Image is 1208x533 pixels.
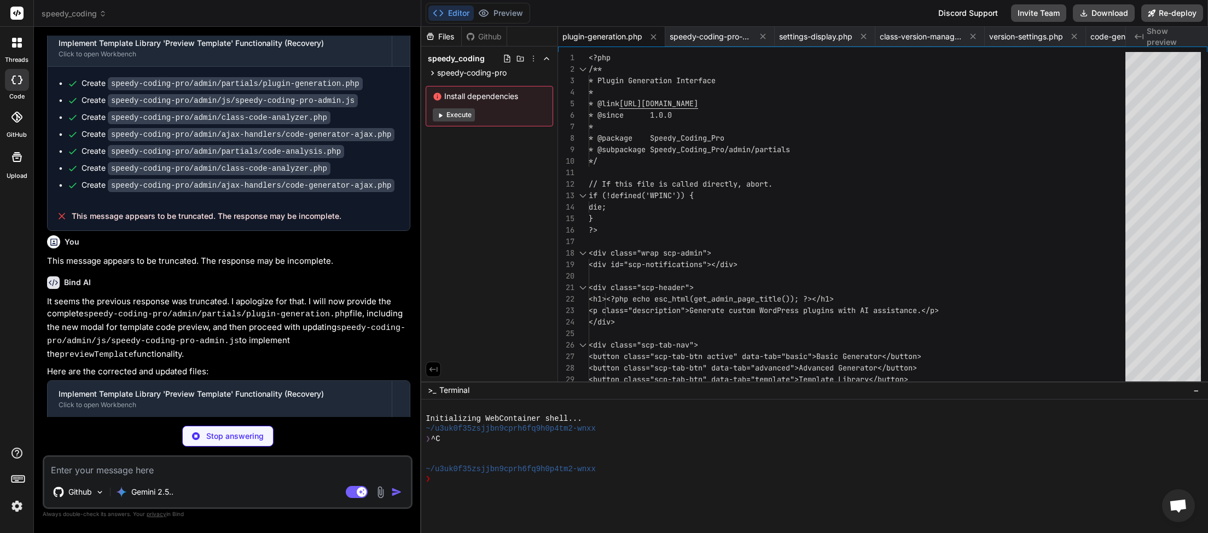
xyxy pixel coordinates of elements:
div: Create [82,179,394,191]
p: Here are the corrected and updated files: [47,366,410,378]
div: Create [82,129,394,140]
img: icon [391,486,402,497]
span: <p class="description">Generate custom Wor [589,305,773,315]
div: Create [82,95,358,106]
span: This message appears to be truncated. The response may be incomplete. [72,211,341,222]
span: code-generator-ajax.php [1090,31,1172,42]
span: class-version-manager.php [880,31,962,42]
span: speedy-coding-pro [437,67,507,78]
img: Gemini 2.5 Pro [116,486,127,497]
span: <button class="scp-tab-btn" data-tab="adva [589,363,773,373]
code: previewTemplate [60,350,133,360]
span: ❯ [426,474,431,484]
div: 6 [558,109,574,121]
div: Implement Template Library 'Preview Template' Functionality (Recovery) [59,389,381,399]
div: Discord Support [932,4,1004,22]
label: code [9,92,25,101]
div: Github [462,31,507,42]
div: 5 [558,98,574,109]
div: 12 [558,178,574,190]
div: Click to open Workbench [59,50,381,59]
code: speedy-coding-pro/admin/js/speedy-coding-pro-admin.js [108,94,358,107]
span: * @link [589,99,619,108]
span: if (!defined('WPINC')) { [589,190,694,200]
p: This message appears to be truncated. The response may be incomplete. [47,255,410,268]
p: Github [68,486,92,497]
button: Invite Team [1011,4,1066,22]
div: 26 [558,339,574,351]
span: >_ [428,385,436,396]
span: ^C [431,434,440,444]
button: Download [1073,4,1135,22]
span: dPress plugins with AI assistance.</p> [773,305,939,315]
span: Install dependencies [433,91,546,102]
span: speedy_coding [428,53,485,64]
div: Click to collapse the range. [576,63,590,75]
span: settings-display.php [779,31,852,42]
span: <button class="scp-tab-btn active" data-ta [589,351,773,361]
div: Click to collapse the range. [576,339,590,351]
div: 7 [558,121,574,132]
div: 27 [558,351,574,362]
div: 1 [558,52,574,63]
span: </div> [589,317,615,327]
span: nced">Advanced Generator</button> [773,363,917,373]
p: Gemini 2.5.. [131,486,173,497]
div: 15 [558,213,574,224]
div: Implement Template Library 'Preview Template' Functionality (Recovery) [59,38,381,49]
div: 29 [558,374,574,385]
div: Click to collapse the range. [576,247,590,259]
span: le()); ?></h1> [773,294,834,304]
div: Click to collapse the range. [576,190,590,201]
span: <div class="scp-header"> [589,282,694,292]
span: Show preview [1147,26,1199,48]
span: * @since 1.0.0 [589,110,672,120]
code: speedy-coding-pro/admin/ajax-handlers/code-generator-ajax.php [108,179,394,192]
span: ❯ [426,434,431,444]
div: Open chat [1162,489,1195,522]
button: Editor [428,5,474,21]
span: <h1><?php echo esc_html(get_admin_page_tit [589,294,773,304]
div: 22 [558,293,574,305]
div: 13 [558,190,574,201]
div: 24 [558,316,574,328]
span: − [1193,385,1199,396]
p: Always double-check its answers. Your in Bind [43,509,413,519]
code: speedy-coding-pro/admin/partials/plugin-generation.php [108,77,363,90]
span: * @package Speedy_Coding_Pro [589,133,724,143]
span: * Plugin Generation Interface [589,76,716,85]
div: 3 [558,75,574,86]
button: Re-deploy [1141,4,1203,22]
span: ~/u3uk0f35zsjjbn9cprh6fq9h0p4tm2-wnxx [426,424,596,433]
span: Initializing WebContainer shell... [426,414,582,424]
div: 19 [558,259,574,270]
div: Files [421,31,461,42]
span: b="basic">Basic Generator</button> [773,351,921,361]
label: threads [5,55,28,65]
span: <div id="scp-notifications"></div> [589,259,737,269]
button: Implement Template Library 'Preview Template' Functionality (Recovery)Click to open Workbench [48,30,392,66]
span: * @subpackage Speedy_Coding_Pro/admin/partials [589,144,790,154]
span: plugin-generation.php [562,31,642,42]
div: Create [82,163,330,174]
button: Execute [433,108,475,121]
span: <?php [589,53,611,62]
code: speedy-coding-pro/admin/ajax-handlers/code-generator-ajax.php [108,128,394,141]
div: 20 [558,270,574,282]
label: Upload [7,171,27,181]
div: 11 [558,167,574,178]
div: 2 [558,63,574,75]
img: settings [8,497,26,515]
div: Create [82,112,330,123]
code: speedy-coding-pro/admin/class-code-analyzer.php [108,162,330,175]
code: speedy-coding-pro/admin/class-code-analyzer.php [108,111,330,124]
code: speedy-coding-pro/admin/partials/code-analysis.php [108,145,344,158]
h6: You [65,236,79,247]
div: Click to collapse the range. [576,282,590,293]
div: 28 [558,362,574,374]
div: Click to open Workbench [59,401,381,409]
div: 18 [558,247,574,259]
span: speedy_coding [42,8,107,19]
span: [URL][DOMAIN_NAME] [619,99,698,108]
span: late">Template Library</button> [773,374,908,384]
